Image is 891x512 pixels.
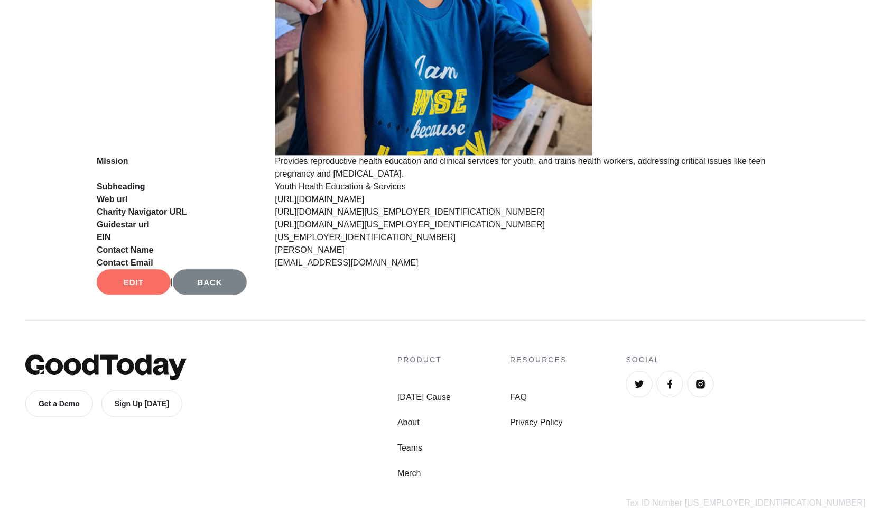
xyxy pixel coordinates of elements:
div: | [97,269,794,295]
a: [DATE] Cause [397,391,451,404]
a: Get a Demo [25,390,93,417]
dd: Provides reproductive health education and clinical services for youth, and trains health workers... [267,155,803,180]
dt: Contact Email [89,257,267,269]
dd: [URL][DOMAIN_NAME][US_EMPLOYER_IDENTIFICATION_NUMBER] [267,218,803,231]
h4: Resources [510,354,567,365]
a: Merch [397,467,451,480]
a: About [397,416,451,429]
dt: Contact Name [89,244,267,257]
dt: Guidestar url [89,218,267,231]
dt: Charity Navigator URL [89,206,267,218]
img: Instagram [695,379,706,389]
a: Edit [97,269,171,295]
a: FAQ [510,391,567,404]
img: Twitter [634,379,645,389]
dd: [PERSON_NAME] [267,244,803,257]
dd: [URL][DOMAIN_NAME] [267,193,803,206]
dt: EIN [89,231,267,244]
dt: Subheading [89,180,267,193]
a: Facebook [657,371,683,397]
a: Teams [397,442,451,454]
a: Instagram [688,371,714,397]
a: Privacy Policy [510,416,567,429]
h4: Product [397,354,451,365]
dt: Mission [89,155,267,180]
dd: [URL][DOMAIN_NAME][US_EMPLOYER_IDENTIFICATION_NUMBER] [267,206,803,218]
div: Tax ID Number [US_EMPLOYER_IDENTIFICATION_NUMBER] [626,497,866,509]
dt: Web url [89,193,267,206]
dd: Youth Health Education & Services [267,180,803,193]
dd: [EMAIL_ADDRESS][DOMAIN_NAME] [267,257,803,269]
a: Twitter [626,371,653,397]
a: Back [173,269,247,295]
img: GoodToday [25,354,187,380]
h4: Social [626,354,866,365]
img: Facebook [665,379,675,389]
dd: [US_EMPLOYER_IDENTIFICATION_NUMBER] [267,231,803,244]
a: Sign Up [DATE] [101,390,182,417]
